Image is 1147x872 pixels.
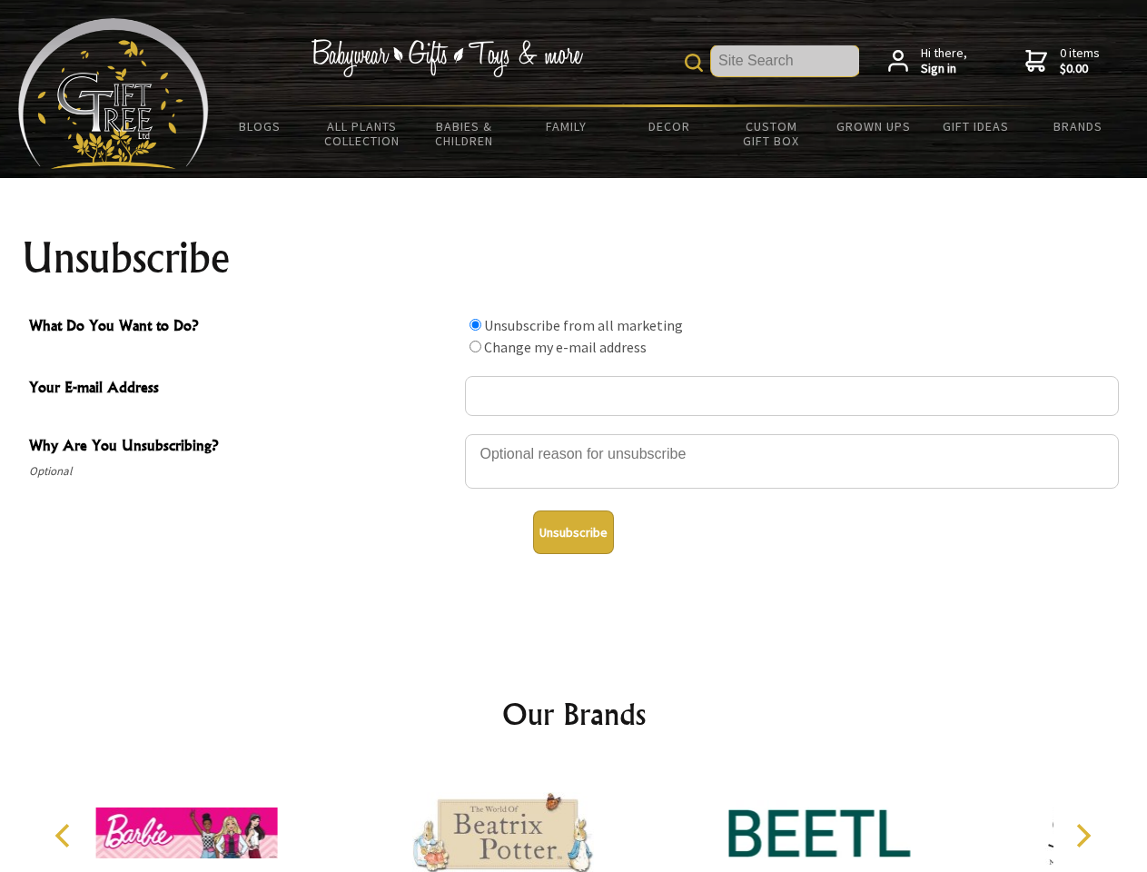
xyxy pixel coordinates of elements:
[29,434,456,461] span: Why Are You Unsubscribing?
[465,376,1119,416] input: Your E-mail Address
[413,107,516,160] a: Babies & Children
[45,816,85,856] button: Previous
[470,319,481,331] input: What Do You Want to Do?
[1063,816,1103,856] button: Next
[29,461,456,482] span: Optional
[711,45,859,76] input: Site Search
[22,236,1126,280] h1: Unsubscribe
[720,107,823,160] a: Custom Gift Box
[1060,45,1100,77] span: 0 items
[465,434,1119,489] textarea: Why Are You Unsubscribing?
[311,39,583,77] img: Babywear - Gifts - Toys & more
[29,314,456,341] span: What Do You Want to Do?
[1060,61,1100,77] strong: $0.00
[29,376,456,402] span: Your E-mail Address
[822,107,925,145] a: Grown Ups
[921,61,967,77] strong: Sign in
[1027,107,1130,145] a: Brands
[1025,45,1100,77] a: 0 items$0.00
[484,316,683,334] label: Unsubscribe from all marketing
[685,54,703,72] img: product search
[516,107,618,145] a: Family
[533,510,614,554] button: Unsubscribe
[921,45,967,77] span: Hi there,
[618,107,720,145] a: Decor
[484,338,647,356] label: Change my e-mail address
[209,107,311,145] a: BLOGS
[925,107,1027,145] a: Gift Ideas
[888,45,967,77] a: Hi there,Sign in
[36,692,1112,736] h2: Our Brands
[311,107,414,160] a: All Plants Collection
[470,341,481,352] input: What Do You Want to Do?
[18,18,209,169] img: Babyware - Gifts - Toys and more...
